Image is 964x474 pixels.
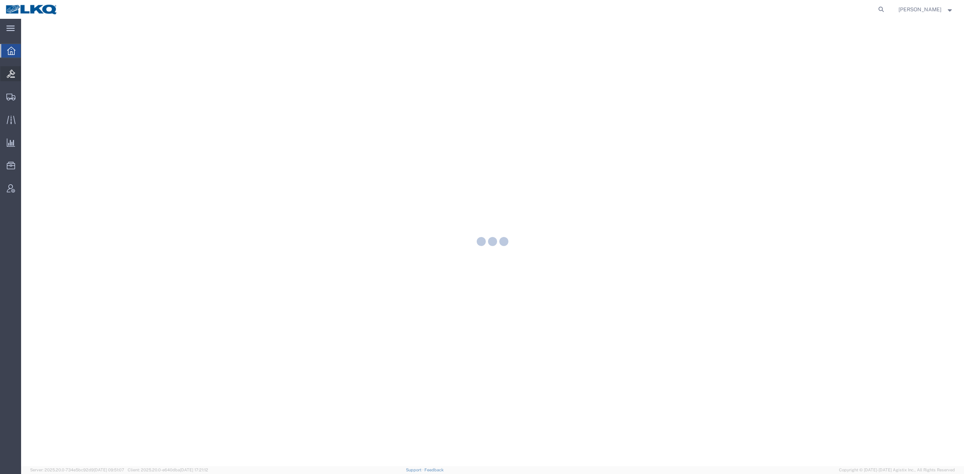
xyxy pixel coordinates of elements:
span: Server: 2025.20.0-734e5bc92d9 [30,468,124,472]
span: Client: 2025.20.0-e640dba [128,468,208,472]
button: [PERSON_NAME] [898,5,954,14]
span: [DATE] 17:21:12 [180,468,208,472]
span: Copyright © [DATE]-[DATE] Agistix Inc., All Rights Reserved [839,467,955,473]
span: [DATE] 09:51:07 [94,468,124,472]
a: Feedback [424,468,444,472]
img: logo [5,4,58,15]
span: Matt Harvey [898,5,941,14]
a: Support [406,468,425,472]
